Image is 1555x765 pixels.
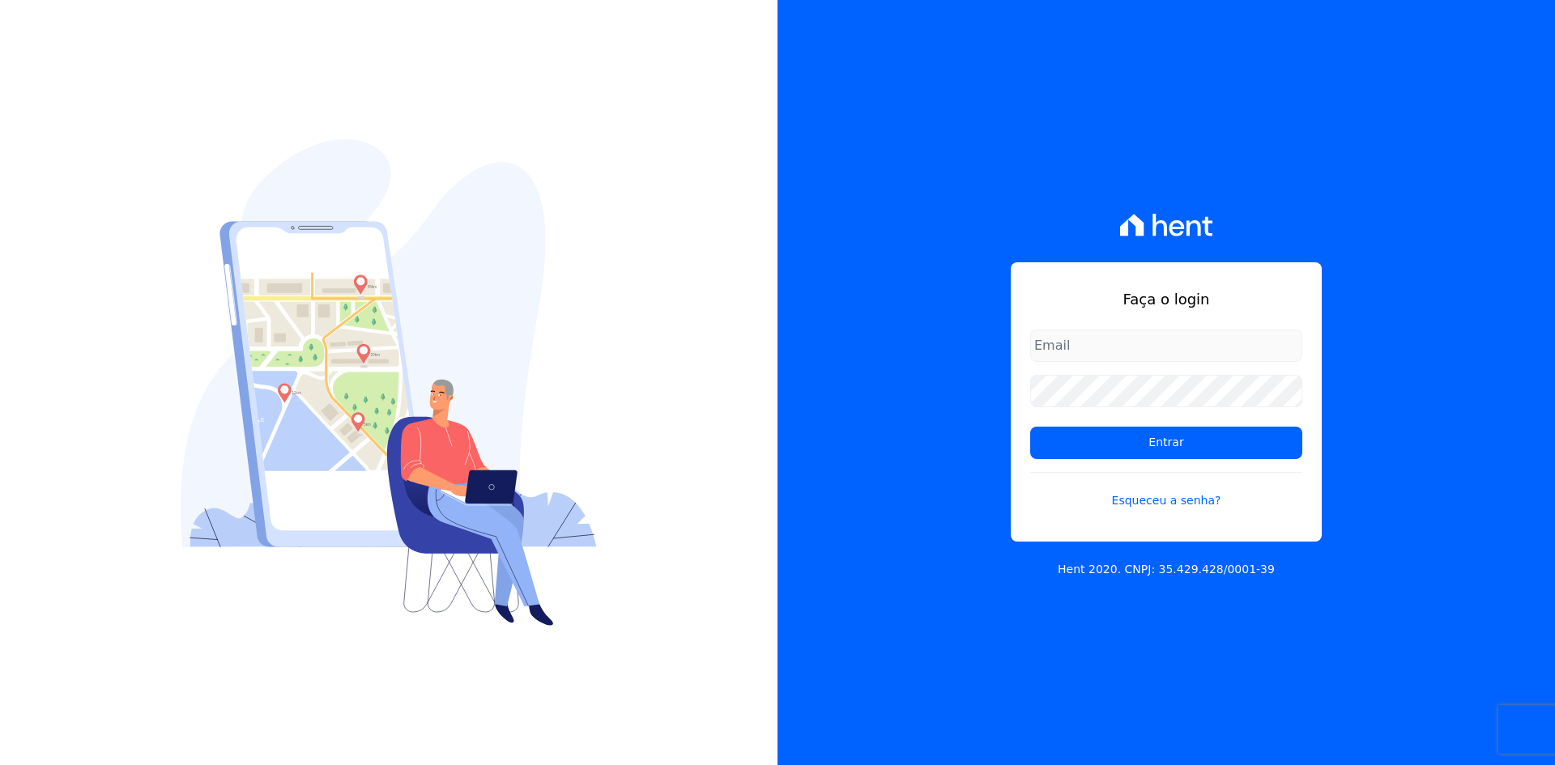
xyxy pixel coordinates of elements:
a: Esqueceu a senha? [1030,472,1302,509]
input: Email [1030,329,1302,362]
h1: Faça o login [1030,288,1302,310]
input: Entrar [1030,427,1302,459]
img: Login [181,139,597,626]
p: Hent 2020. CNPJ: 35.429.428/0001-39 [1058,561,1275,578]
